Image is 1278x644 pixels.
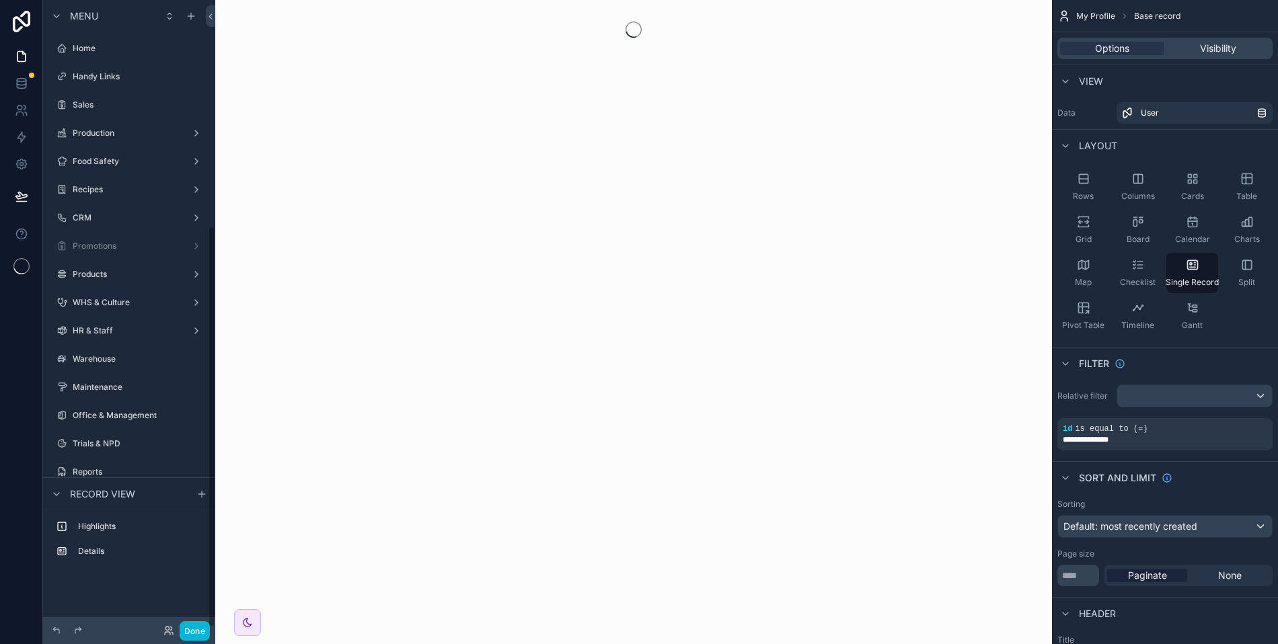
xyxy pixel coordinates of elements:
label: WHS & Culture [73,297,186,308]
label: Highlights [78,521,202,532]
span: Calendar [1175,234,1210,245]
label: Sorting [1057,499,1085,510]
label: Page size [1057,549,1094,559]
a: CRM [51,207,207,229]
button: Calendar [1166,210,1218,250]
label: Home [73,43,204,54]
a: Food Safety [51,151,207,172]
label: Reports [73,467,204,477]
a: User [1117,102,1273,124]
span: Sort And Limit [1079,471,1156,485]
span: None [1218,569,1242,582]
label: Office & Management [73,410,204,421]
button: Charts [1221,210,1273,250]
button: Columns [1112,167,1164,207]
a: Products [51,264,207,285]
div: scrollable content [43,510,215,575]
label: Relative filter [1057,391,1111,401]
button: Pivot Table [1057,296,1109,336]
label: Handy Links [73,71,204,82]
button: Done [180,621,210,641]
span: Options [1095,42,1129,55]
button: Cards [1166,167,1218,207]
span: Grid [1076,234,1092,245]
span: Visibility [1200,42,1236,55]
span: Record view [70,487,135,501]
a: Maintenance [51,376,207,398]
span: Gantt [1182,320,1203,331]
span: Charts [1234,234,1260,245]
button: Board [1112,210,1164,250]
span: User [1141,108,1159,118]
label: Production [73,128,186,138]
span: Filter [1079,357,1109,370]
button: Gantt [1166,296,1218,336]
span: Board [1127,234,1150,245]
button: Checklist [1112,253,1164,293]
a: Sales [51,94,207,116]
a: Reports [51,461,207,483]
button: Table [1221,167,1273,207]
span: Map [1075,277,1092,288]
label: Products [73,269,186,280]
label: Recipes [73,184,186,195]
label: Maintenance [73,382,204,393]
span: Timeline [1121,320,1154,331]
span: My Profile [1076,11,1115,22]
button: Rows [1057,167,1109,207]
label: HR & Staff [73,325,186,336]
button: Single Record [1166,253,1218,293]
button: Timeline [1112,296,1164,336]
span: Columns [1121,191,1155,202]
label: Details [78,546,202,557]
span: Paginate [1128,569,1167,582]
label: Promotions [73,241,186,251]
a: Promotions [51,235,207,257]
label: Warehouse [73,354,204,364]
a: Handy Links [51,66,207,87]
a: Home [51,38,207,59]
span: Table [1236,191,1257,202]
span: Pivot Table [1062,320,1104,331]
label: Sales [73,99,204,110]
label: Trials & NPD [73,438,204,449]
span: Cards [1181,191,1204,202]
span: Single Record [1166,277,1219,288]
span: Checklist [1120,277,1156,288]
span: Header [1079,607,1116,620]
span: Menu [70,9,98,23]
label: Data [1057,108,1111,118]
span: is equal to (=) [1075,424,1148,434]
label: Food Safety [73,156,186,167]
span: id [1063,424,1072,434]
button: Split [1221,253,1273,293]
span: View [1079,75,1103,88]
button: Default: most recently created [1057,515,1273,538]
a: Trials & NPD [51,433,207,454]
a: Warehouse [51,348,207,370]
a: WHS & Culture [51,292,207,313]
a: Production [51,122,207,144]
span: Base record [1134,11,1180,22]
label: CRM [73,212,186,223]
a: Office & Management [51,405,207,426]
span: Layout [1079,139,1117,153]
button: Map [1057,253,1109,293]
span: Rows [1073,191,1094,202]
span: Split [1238,277,1255,288]
span: Default: most recently created [1063,520,1197,532]
a: HR & Staff [51,320,207,341]
button: Grid [1057,210,1109,250]
a: Recipes [51,179,207,200]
